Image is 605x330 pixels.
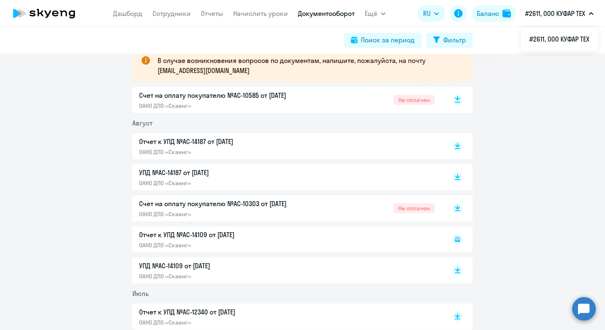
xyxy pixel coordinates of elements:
div: Поиск за период [361,35,415,45]
a: Дашборд [113,9,142,18]
p: Счет на оплату покупателю №AC-10585 от [DATE] [139,90,316,100]
p: Счет на оплату покупателю №AC-10303 от [DATE] [139,199,316,209]
p: #2611, ООО КУФАР ТЕХ [525,8,585,18]
span: Не оплачен [393,95,435,105]
p: ОАНО ДПО «Скаенг» [139,210,316,218]
p: Отчет к УПД №AC-12340 от [DATE] [139,307,316,317]
button: Поиск за период [344,33,421,48]
ul: Ещё [521,27,598,51]
a: Отчет к УПД №AC-12340 от [DATE]ОАНО ДПО «Скаенг» [139,307,435,326]
button: #2611, ООО КУФАР ТЕХ [521,3,598,24]
a: Отчеты [201,9,223,18]
p: УПД №AC-14187 от [DATE] [139,168,316,178]
span: Не оплачен [393,203,435,213]
button: Фильтр [426,33,473,48]
button: Балансbalance [472,5,516,22]
span: RU [423,8,431,18]
button: RU [417,5,445,22]
a: Сотрудники [153,9,191,18]
div: Баланс [477,8,499,18]
a: УПД №AC-14187 от [DATE]ОАНО ДПО «Скаенг» [139,168,435,187]
p: Отчет к УПД №AC-14187 от [DATE] [139,136,316,147]
p: ОАНО ДПО «Скаенг» [139,102,316,110]
p: УПД №AC-14109 от [DATE] [139,261,316,271]
p: ОАНО ДПО «Скаенг» [139,179,316,187]
a: УПД №AC-14109 от [DATE]ОАНО ДПО «Скаенг» [139,261,435,280]
p: В случае возникновения вопросов по документам, напишите, пожалуйста, на почту [EMAIL_ADDRESS][DOM... [158,55,458,76]
a: Отчет к УПД №AC-14187 от [DATE]ОАНО ДПО «Скаенг» [139,136,435,156]
div: Фильтр [443,35,466,45]
span: Август [132,119,153,127]
button: Ещё [365,5,386,22]
a: Счет на оплату покупателю №AC-10303 от [DATE]ОАНО ДПО «Скаенг»Не оплачен [139,199,435,218]
a: Счет на оплату покупателю №AC-10585 от [DATE]ОАНО ДПО «Скаенг»Не оплачен [139,90,435,110]
p: ОАНО ДПО «Скаенг» [139,319,316,326]
a: Документооборот [298,9,355,18]
span: Июль [132,289,149,298]
img: balance [502,9,511,18]
span: Ещё [365,8,377,18]
p: ОАНО ДПО «Скаенг» [139,148,316,156]
p: ОАНО ДПО «Скаенг» [139,272,316,280]
a: Начислить уроки [233,9,288,18]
